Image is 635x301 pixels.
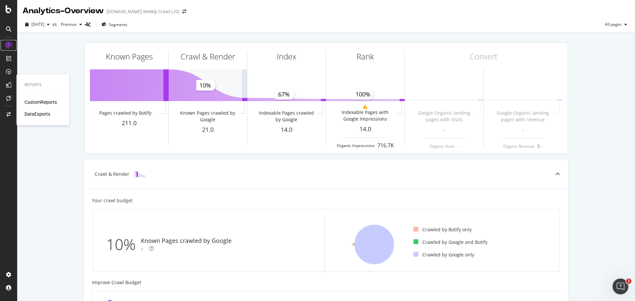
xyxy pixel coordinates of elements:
button: Previous [58,19,85,30]
a: DataExports [24,111,50,117]
div: Pages crawled by Botify [99,110,151,116]
div: 14.0 [247,126,326,134]
div: Crawl & Render [181,51,235,62]
span: Previous [58,21,77,27]
div: Indexable Pages with Google Impressions [335,109,395,122]
img: block-icon [135,171,145,177]
div: 10% [106,234,141,255]
div: arrow-right-arrow-left [182,9,186,14]
div: 716.7K [377,142,394,149]
div: Crawled by Botify only [413,226,472,233]
img: Equal [141,248,144,250]
div: Your crawl budget [92,197,133,204]
button: Segments [99,19,130,30]
div: Reports [24,82,62,88]
span: Segments [109,22,127,27]
div: 21.0 [169,126,247,134]
div: Known Pages crawled by Google [141,237,232,245]
div: Rank [357,51,374,62]
div: Known Pages crawled by Google [178,110,237,123]
a: CustomReports [24,99,57,105]
div: Crawled by Google and Botify [413,239,487,245]
div: Crawled by Google only [413,251,474,258]
span: 2025 Aug. 18th [31,21,44,27]
div: [DOMAIN_NAME] Weekly Crawl (JS) [106,8,180,15]
span: 1 [626,279,631,284]
span: vs [52,21,58,28]
div: Indexable Pages crawled by Google [257,110,316,123]
div: - [145,246,147,252]
button: All pages [602,19,630,30]
div: Index [277,51,296,62]
div: Known Pages [106,51,153,62]
div: Analytics - Overview [22,5,104,17]
div: 14.0 [326,125,404,133]
div: Crawl & Render [95,171,129,177]
span: All pages [602,21,622,27]
div: Organic Impressions [337,143,375,148]
iframe: Intercom live chat [613,279,628,294]
div: 211.0 [90,119,168,128]
div: Improve Crawl Budget [92,279,560,286]
button: [DATE] [22,19,52,30]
